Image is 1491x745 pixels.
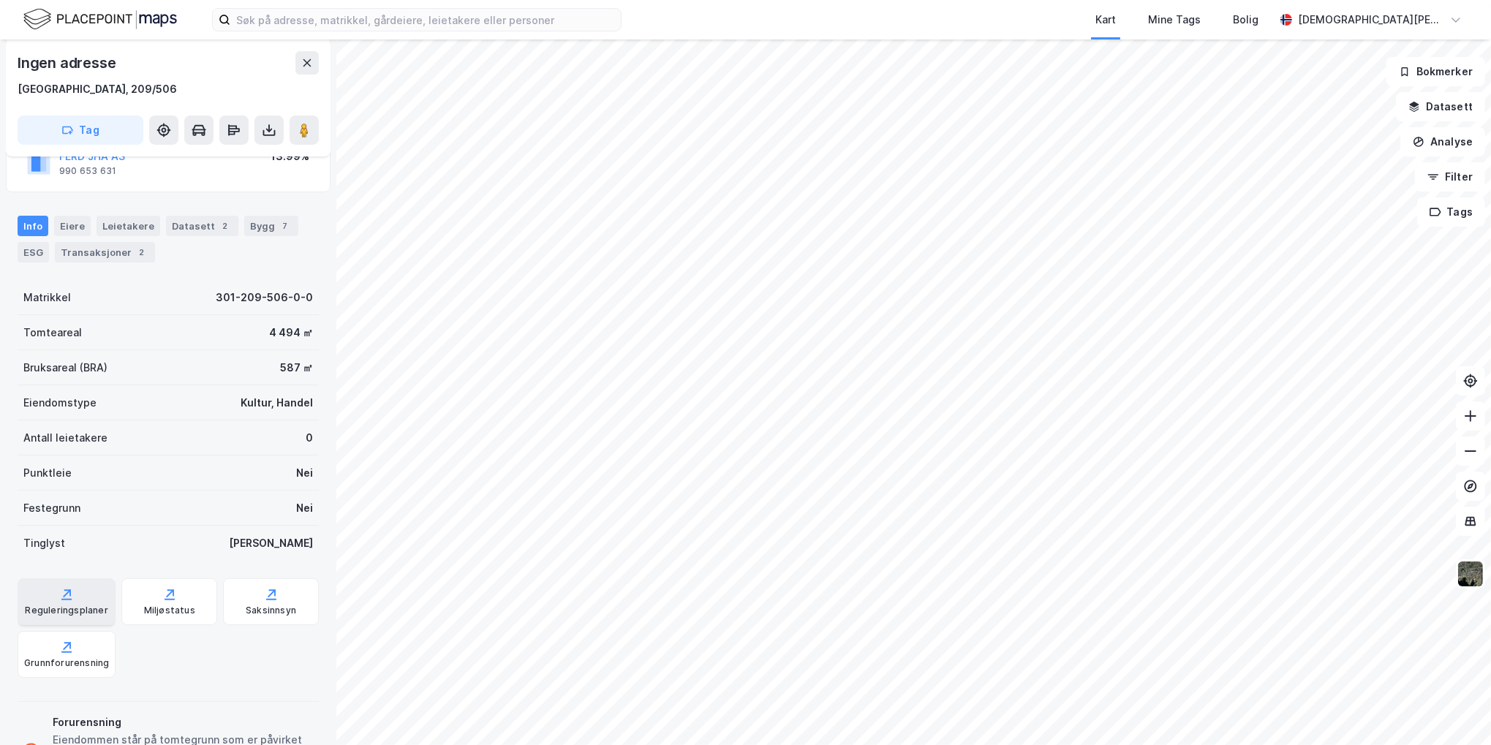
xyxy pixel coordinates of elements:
[144,605,195,616] div: Miljøstatus
[1298,11,1444,29] div: [DEMOGRAPHIC_DATA][PERSON_NAME]
[1396,92,1485,121] button: Datasett
[97,216,160,236] div: Leietakere
[55,242,155,262] div: Transaksjoner
[1418,675,1491,745] iframe: Chat Widget
[229,534,313,552] div: [PERSON_NAME]
[1457,560,1484,588] img: 9k=
[230,9,621,31] input: Søk på adresse, matrikkel, gårdeiere, leietakere eller personer
[278,219,292,233] div: 7
[23,7,177,32] img: logo.f888ab2527a4732fd821a326f86c7f29.svg
[244,216,298,236] div: Bygg
[18,116,143,145] button: Tag
[1386,57,1485,86] button: Bokmerker
[23,324,82,341] div: Tomteareal
[1095,11,1116,29] div: Kart
[23,394,97,412] div: Eiendomstype
[1148,11,1201,29] div: Mine Tags
[23,499,80,517] div: Festegrunn
[135,245,149,260] div: 2
[23,289,71,306] div: Matrikkel
[18,80,177,98] div: [GEOGRAPHIC_DATA], 209/506
[23,534,65,552] div: Tinglyst
[280,359,313,377] div: 587 ㎡
[54,216,91,236] div: Eiere
[296,499,313,517] div: Nei
[218,219,233,233] div: 2
[24,657,109,669] div: Grunnforurensning
[23,464,72,482] div: Punktleie
[306,429,313,447] div: 0
[296,464,313,482] div: Nei
[1415,162,1485,192] button: Filter
[241,394,313,412] div: Kultur, Handel
[23,359,107,377] div: Bruksareal (BRA)
[59,165,116,177] div: 990 653 631
[18,51,118,75] div: Ingen adresse
[269,324,313,341] div: 4 494 ㎡
[216,289,313,306] div: 301-209-506-0-0
[1233,11,1258,29] div: Bolig
[18,216,48,236] div: Info
[246,605,296,616] div: Saksinnsyn
[26,605,108,616] div: Reguleringsplaner
[271,148,309,165] div: 13.99%
[53,714,313,731] div: Forurensning
[1400,127,1485,156] button: Analyse
[18,242,49,262] div: ESG
[23,429,107,447] div: Antall leietakere
[166,216,238,236] div: Datasett
[1417,197,1485,227] button: Tags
